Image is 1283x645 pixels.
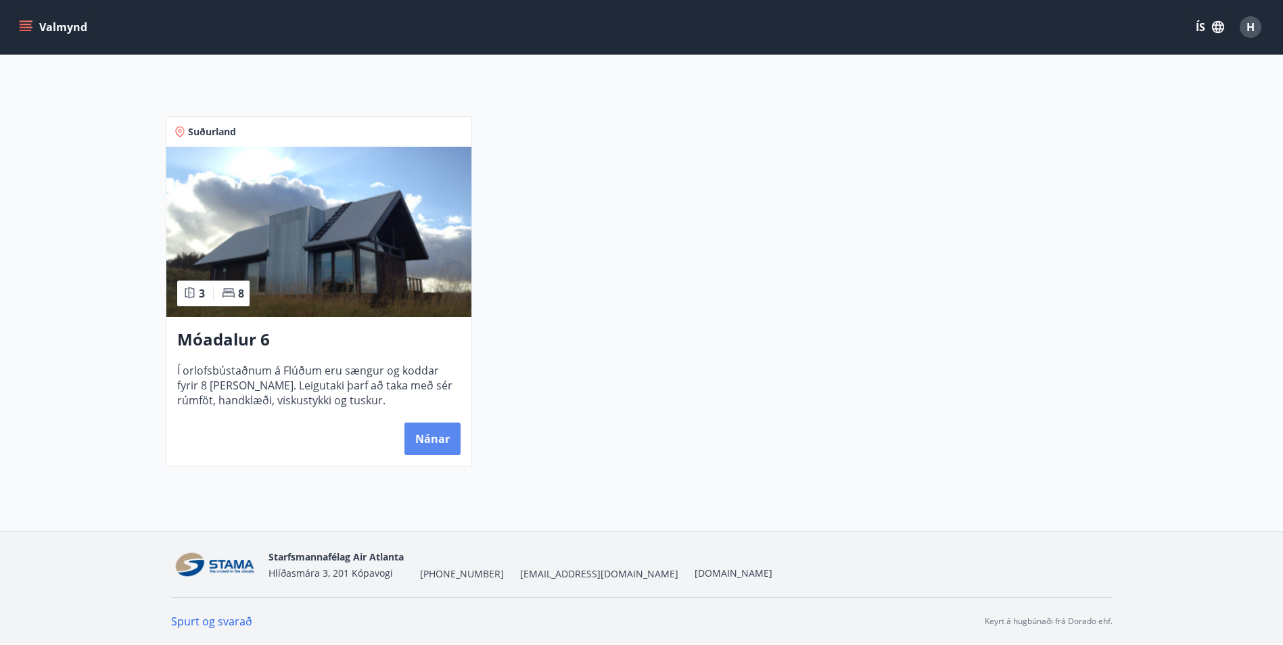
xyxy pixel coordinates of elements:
[177,363,461,408] span: Í orlofsbústaðnum á Flúðum eru sængur og koddar fyrir 8 [PERSON_NAME]. Leigutaki þarf að taka með...
[199,286,205,301] span: 3
[16,15,93,39] button: menu
[166,147,471,317] img: Paella dish
[985,615,1113,627] p: Keyrt á hugbúnaði frá Dorado ehf.
[1246,20,1255,34] span: H
[404,423,461,455] button: Nánar
[171,614,252,629] a: Spurt og svarað
[520,567,678,581] span: [EMAIL_ADDRESS][DOMAIN_NAME]
[188,125,236,139] span: Suðurland
[238,286,244,301] span: 8
[269,567,393,579] span: Hlíðasmára 3, 201 Kópavogi
[171,550,258,579] img: K9DpVO2JKVfNCD1JYfR9g48Bn8Vnv5MeZh0xm74B.png
[420,567,504,581] span: [PHONE_NUMBER]
[1234,11,1267,43] button: H
[177,328,461,352] h3: Móadalur 6
[269,550,404,563] span: Starfsmannafélag Air Atlanta
[1188,15,1232,39] button: ÍS
[695,567,772,579] a: [DOMAIN_NAME]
